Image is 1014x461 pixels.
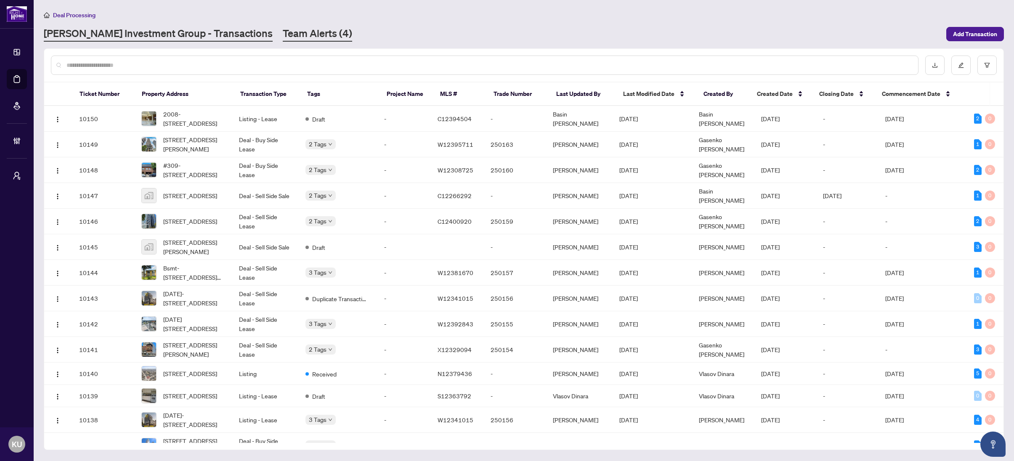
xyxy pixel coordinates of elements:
[309,191,326,200] span: 2 Tags
[879,311,967,337] td: [DATE]
[312,294,367,303] span: Duplicate Transaction
[484,132,546,157] td: 250163
[72,407,135,433] td: 10138
[142,291,156,305] img: thumbnail-img
[879,183,967,209] td: -
[51,138,64,151] button: Logo
[761,392,780,400] span: [DATE]
[54,142,61,148] img: Logo
[51,189,64,202] button: Logo
[51,389,64,403] button: Logo
[163,411,226,429] span: [DATE]-[STREET_ADDRESS]
[484,234,546,260] td: -
[974,191,982,201] div: 1
[163,340,226,359] span: [STREET_ADDRESS][PERSON_NAME]
[53,11,96,19] span: Deal Processing
[974,319,982,329] div: 1
[984,62,990,68] span: filter
[619,140,638,148] span: [DATE]
[142,413,156,427] img: thumbnail-img
[974,344,982,355] div: 3
[761,166,780,174] span: [DATE]
[699,416,744,424] span: [PERSON_NAME]
[757,89,793,98] span: Created Date
[546,157,613,183] td: [PERSON_NAME]
[438,294,473,302] span: W12341015
[619,217,638,225] span: [DATE]
[619,370,638,377] span: [DATE]
[232,363,299,385] td: Listing
[142,265,156,280] img: thumbnail-img
[54,219,61,225] img: Logo
[309,415,326,424] span: 3 Tags
[484,157,546,183] td: 250160
[879,234,967,260] td: -
[72,132,135,157] td: 10149
[974,242,982,252] div: 3
[51,317,64,331] button: Logo
[816,183,879,209] td: [DATE]
[54,116,61,123] img: Logo
[879,132,967,157] td: [DATE]
[699,370,734,377] span: Vlasov Dinara
[309,216,326,226] span: 2 Tags
[761,140,780,148] span: [DATE]
[699,269,744,276] span: [PERSON_NAME]
[546,260,613,286] td: [PERSON_NAME]
[163,315,226,333] span: [DATE][STREET_ADDRESS]
[72,286,135,311] td: 10143
[377,260,430,286] td: -
[985,368,995,379] div: 0
[985,319,995,329] div: 0
[377,157,430,183] td: -
[816,337,879,363] td: -
[985,165,995,175] div: 0
[816,157,879,183] td: -
[232,385,299,407] td: Listing - Lease
[699,136,744,153] span: Gasenko [PERSON_NAME]
[619,442,638,449] span: [DATE]
[73,82,135,106] th: Ticket Number
[377,385,430,407] td: -
[54,296,61,302] img: Logo
[985,216,995,226] div: 0
[750,82,812,106] th: Created Date
[54,347,61,354] img: Logo
[546,385,613,407] td: Vlasov Dinara
[232,157,299,183] td: Deal - Buy Side Lease
[309,139,326,149] span: 2 Tags
[546,234,613,260] td: [PERSON_NAME]
[699,162,744,178] span: Gasenko [PERSON_NAME]
[377,433,430,458] td: -
[761,192,780,199] span: [DATE]
[232,209,299,234] td: Deal - Sell Side Lease
[163,135,226,154] span: [STREET_ADDRESS][PERSON_NAME]
[699,187,744,204] span: Basin [PERSON_NAME]
[234,82,300,106] th: Transaction Type
[484,260,546,286] td: 250157
[309,344,326,354] span: 2 Tags
[761,346,780,353] span: [DATE]
[51,215,64,228] button: Logo
[819,89,854,98] span: Closing Date
[619,416,638,424] span: [DATE]
[882,89,940,98] span: Commencement Date
[438,442,472,449] span: N12221261
[328,219,332,223] span: down
[816,433,879,458] td: -
[438,346,472,353] span: X12329094
[163,289,226,307] span: [DATE]-[STREET_ADDRESS]
[142,342,156,357] img: thumbnail-img
[699,442,744,449] span: [PERSON_NAME]
[377,363,430,385] td: -
[232,286,299,311] td: Deal - Sell Side Lease
[163,161,226,179] span: #309-[STREET_ADDRESS]
[54,321,61,328] img: Logo
[879,106,967,132] td: [DATE]
[135,82,233,106] th: Property Address
[433,82,487,106] th: MLS #
[438,192,472,199] span: C12266292
[816,407,879,433] td: -
[163,191,217,200] span: [STREET_ADDRESS]
[761,442,780,449] span: [DATE]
